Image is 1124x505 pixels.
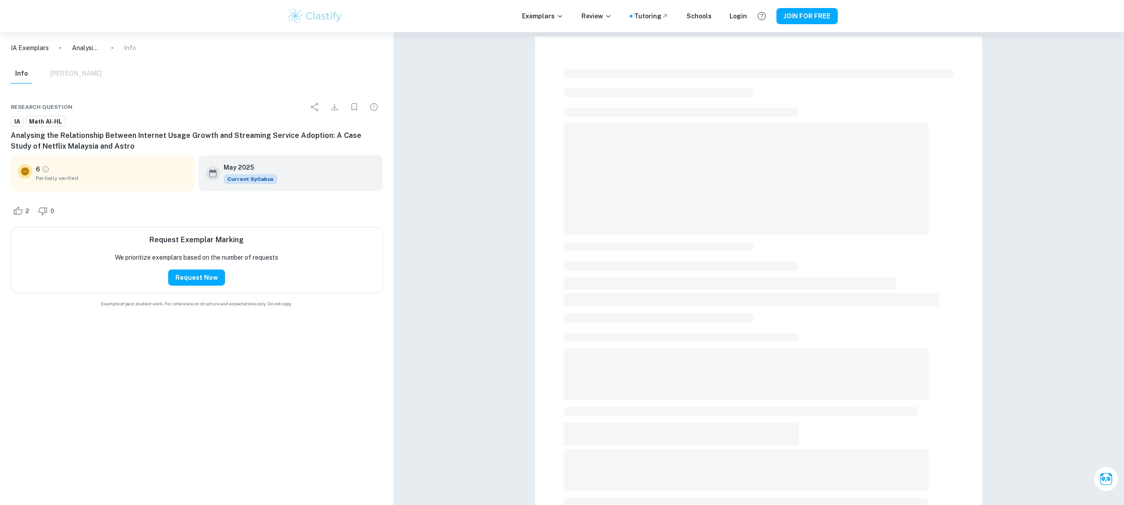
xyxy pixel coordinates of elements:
[21,207,34,216] span: 2
[36,174,188,182] span: Partially verified
[26,117,65,126] span: Math AI-HL
[224,174,277,184] div: This exemplar is based on the current syllabus. Feel free to refer to it for inspiration/ideas wh...
[11,43,49,53] a: IA Exemplars
[1094,466,1119,492] button: Ask Clai
[149,235,244,245] h6: Request Exemplar Marking
[11,103,72,111] span: Research question
[168,270,225,286] button: Request Now
[11,117,23,126] span: IA
[124,43,136,53] p: Info
[776,8,838,24] button: JOIN FOR FREE
[11,64,32,84] button: Info
[36,204,59,218] div: Dislike
[224,163,270,172] h6: May 2025
[11,300,383,307] span: Example of past student work. For reference on structure and expectations only. Do not copy.
[11,130,383,152] h6: Analysing the Relationship Between Internet Usage Growth and Streaming Service Adoption: A Case S...
[46,207,59,216] span: 0
[365,98,383,116] div: Report issue
[326,98,344,116] div: Download
[42,165,50,173] a: Grade partially verified
[306,98,324,116] div: Share
[11,204,34,218] div: Like
[115,252,278,262] p: We prioritize exemplars based on the number of requests
[25,116,66,127] a: Math AI-HL
[581,11,612,21] p: Review
[754,9,769,24] button: Help and Feedback
[634,11,669,21] a: Tutoring
[72,43,101,53] p: Analysing the Relationship Between Internet Usage Growth and Streaming Service Adoption: A Case S...
[730,11,747,21] a: Login
[224,174,277,184] span: Current Syllabus
[522,11,564,21] p: Exemplars
[345,98,363,116] div: Bookmark
[687,11,712,21] a: Schools
[11,116,24,127] a: IA
[287,7,344,25] img: Clastify logo
[36,164,40,174] p: 6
